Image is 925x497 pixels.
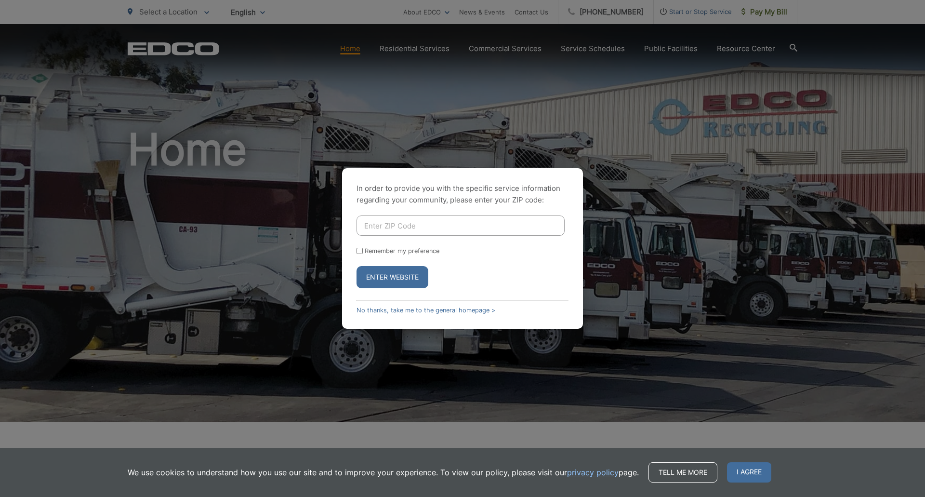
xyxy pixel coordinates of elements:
label: Remember my preference [365,247,439,255]
button: Enter Website [357,266,428,288]
a: No thanks, take me to the general homepage > [357,307,495,314]
p: In order to provide you with the specific service information regarding your community, please en... [357,183,568,206]
span: I agree [727,462,771,483]
a: privacy policy [567,467,619,478]
p: We use cookies to understand how you use our site and to improve your experience. To view our pol... [128,467,639,478]
a: Tell me more [648,462,717,483]
input: Enter ZIP Code [357,215,565,236]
